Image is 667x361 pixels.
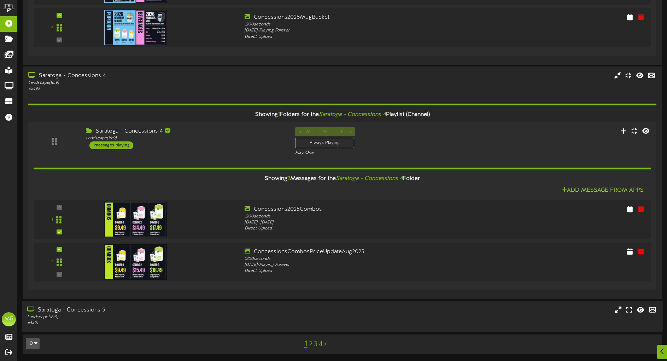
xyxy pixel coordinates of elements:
[89,141,133,149] div: 1 messages playing
[309,340,312,348] a: 2
[319,340,323,348] a: 4
[295,138,354,148] div: Always Playing
[287,175,290,182] span: 2
[28,72,284,80] div: Saratoga - Concessions 4
[104,244,167,280] img: 6d130acd-5610-4847-99c5-03c6ed553739.jpg
[245,226,491,232] div: Direct Upload
[28,80,284,86] div: Landscape ( 16:9 )
[245,34,491,40] div: Direct Upload
[104,10,167,45] img: 838e1f40-2a59-427d-9bc3-6ca7baf0106e.jpg
[104,202,167,237] img: 8cab830d-3bde-4674-adda-dc7aa8586227.png
[28,86,284,92] div: # 5493
[245,248,491,256] div: ConcessionsCombosPriceUpdateAug2025
[245,268,491,274] div: Direct Upload
[245,13,491,22] div: Concessions2026MugBucket
[245,28,491,34] div: [DATE] - Playing Forever
[278,111,280,118] span: 1
[336,175,403,182] i: Saratoga - Concessions 4
[27,320,283,326] div: # 5491
[245,262,491,268] div: [DATE] - Playing Forever
[23,107,662,122] div: Showing Folders for the Playlist (Channel)
[245,214,491,220] div: 1200 seconds
[304,339,308,349] a: 1
[245,256,491,262] div: 1200 seconds
[314,340,317,348] a: 3
[245,220,491,226] div: [DATE] - [DATE]
[86,127,285,135] div: Saratoga - Concessions 4
[27,314,283,320] div: Landscape ( 16:9 )
[319,111,386,118] i: Saratoga - Concessions 4
[28,171,656,186] div: Showing Messages for the Folder
[27,306,283,314] div: Saratoga - Concessions 5
[245,205,491,214] div: Concessions2025Combos
[324,340,327,348] a: >
[560,186,646,195] button: Add Message From Apps
[86,135,285,141] div: Landscape ( 16:9 )
[295,150,441,156] div: Play One
[2,312,16,326] div: MR
[26,338,40,349] button: 10
[245,22,491,28] div: 1200 seconds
